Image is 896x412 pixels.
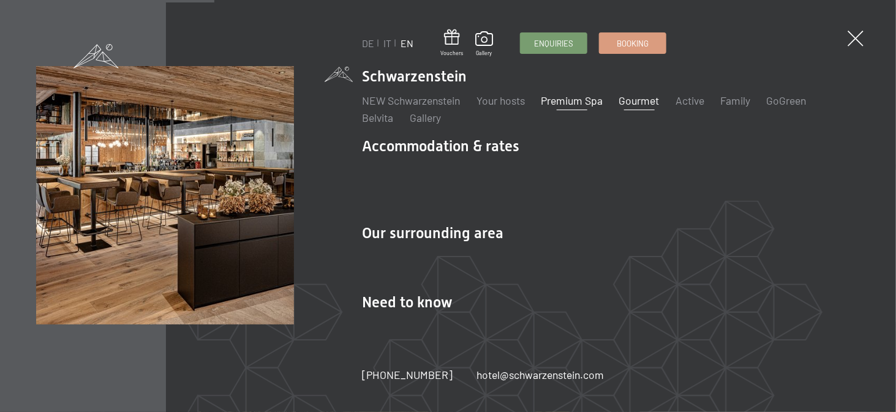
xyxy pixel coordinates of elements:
a: [PHONE_NUMBER] [363,367,453,383]
a: GoGreen [767,94,807,107]
span: [PHONE_NUMBER] [363,368,453,381]
a: Gourmet [619,94,660,107]
span: Gallery [475,50,493,57]
a: Family [720,94,750,107]
a: Vouchers [441,29,464,57]
a: IT [384,37,392,49]
a: Gallery [475,31,493,57]
a: NEW Schwarzenstein [363,94,461,107]
a: Enquiries [521,33,587,53]
span: Booking [617,38,649,49]
a: Premium Spa [541,94,603,107]
a: Gallery [410,111,441,124]
a: hotel@schwarzenstein.com [476,367,604,383]
a: Booking [600,33,666,53]
span: Enquiries [534,38,573,49]
a: Your hosts [476,94,525,107]
span: Vouchers [441,50,464,57]
a: Belvita [363,111,394,124]
a: EN [401,37,414,49]
a: DE [363,37,375,49]
a: Active [676,94,704,107]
